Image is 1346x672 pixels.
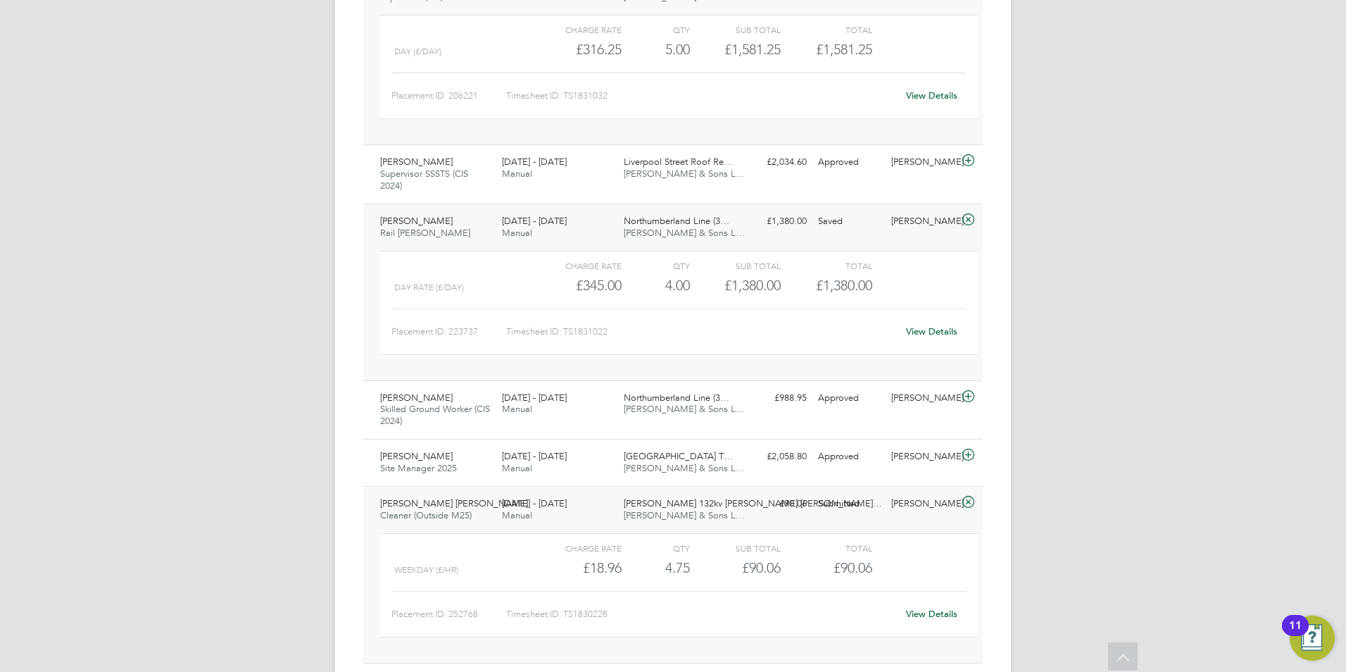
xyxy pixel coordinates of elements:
span: [DATE] - [DATE] [502,450,567,462]
div: Timesheet ID: TS1830228 [506,603,897,626]
div: 4.75 [622,556,690,580]
span: [DATE] - [DATE] [502,497,567,509]
span: [PERSON_NAME] & Sons L… [624,509,745,521]
div: [PERSON_NAME] [886,387,959,410]
span: Manual [502,509,532,521]
span: [PERSON_NAME] [PERSON_NAME] [380,497,528,509]
span: Manual [502,462,532,474]
div: £988.95 [739,387,812,410]
div: Saved [812,210,886,233]
div: Sub Total [690,21,781,38]
span: [PERSON_NAME] 132kv [PERSON_NAME] [PERSON_NAME]… [624,497,882,509]
span: [DATE] - [DATE] [502,215,567,227]
div: Charge rate [531,257,622,274]
span: £1,581.25 [816,41,872,58]
div: [PERSON_NAME] [886,151,959,174]
div: 11 [1289,626,1302,644]
span: Skilled Ground Worker (CIS 2024) [380,403,490,427]
div: QTY [622,540,690,556]
a: View Details [906,89,957,101]
span: [DATE] - [DATE] [502,156,567,168]
span: Supervisor SSSTS (CIS 2024) [380,168,468,192]
span: [PERSON_NAME] [380,450,453,462]
div: QTY [622,21,690,38]
div: Placement ID: 252768 [391,603,506,626]
div: Charge rate [531,540,622,556]
span: Weekday (£/HR) [394,565,458,575]
span: [GEOGRAPHIC_DATA] T… [624,450,733,462]
span: [PERSON_NAME] [380,215,453,227]
a: View Details [906,608,957,620]
span: [PERSON_NAME] & Sons L… [624,168,745,180]
span: [PERSON_NAME] [380,156,453,168]
span: Manual [502,168,532,180]
div: £1,380.00 [739,210,812,233]
div: [PERSON_NAME] [886,492,959,516]
span: [DATE] - [DATE] [502,392,567,404]
span: Cleaner (Outside M25) [380,509,472,521]
div: 4.00 [622,274,690,297]
span: Day Rate (£/day) [394,282,464,292]
a: View Details [906,325,957,337]
div: Sub Total [690,540,781,556]
div: [PERSON_NAME] [886,210,959,233]
div: Approved [812,151,886,174]
span: Site Manager 2025 [380,462,457,474]
span: [PERSON_NAME] [380,392,453,404]
div: £1,380.00 [690,274,781,297]
div: £1,581.25 [690,38,781,61]
div: £18.96 [531,556,622,580]
div: £2,058.80 [739,445,812,468]
div: Approved [812,387,886,410]
div: 5.00 [622,38,690,61]
div: Placement ID: 223737 [391,321,506,343]
div: £90.06 [739,492,812,516]
div: Timesheet ID: TS1831032 [506,85,897,107]
div: Total [781,257,872,274]
span: Northumberland Line (3… [624,392,729,404]
div: £316.25 [531,38,622,61]
span: [PERSON_NAME] & Sons L… [624,462,745,474]
span: Rail [PERSON_NAME] [380,227,470,239]
div: Total [781,540,872,556]
span: £90.06 [834,559,872,576]
span: Northumberland Line (3… [624,215,729,227]
div: £2,034.60 [739,151,812,174]
div: Approved [812,445,886,468]
span: [PERSON_NAME] & Sons L… [624,227,745,239]
div: [PERSON_NAME] [886,445,959,468]
div: £345.00 [531,274,622,297]
span: Manual [502,227,532,239]
div: Submitted [812,492,886,516]
span: [PERSON_NAME] & Sons L… [624,403,745,415]
span: Manual [502,403,532,415]
span: £1,380.00 [816,277,872,294]
div: Charge rate [531,21,622,38]
span: DAY (£/day) [394,46,441,56]
div: Sub Total [690,257,781,274]
div: Total [781,21,872,38]
div: £90.06 [690,556,781,580]
span: Liverpool Street Roof Re… [624,156,733,168]
button: Open Resource Center, 11 new notifications [1290,616,1335,661]
div: Placement ID: 206221 [391,85,506,107]
div: Timesheet ID: TS1831022 [506,321,897,343]
div: QTY [622,257,690,274]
